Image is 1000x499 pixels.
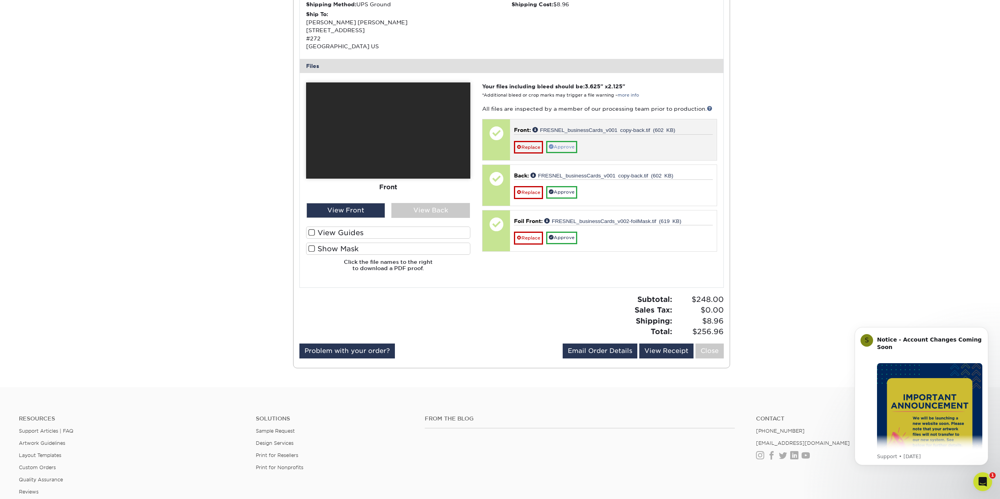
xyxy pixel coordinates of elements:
a: Custom Orders [19,464,56,470]
h4: Resources [19,415,244,422]
div: $8.96 [512,0,717,8]
a: Email Order Details [563,344,637,358]
span: Foil Front: [514,218,543,224]
span: Back: [514,172,529,179]
strong: Subtotal: [637,295,672,303]
a: Artwork Guidelines [19,440,65,446]
a: Problem with your order? [299,344,395,358]
div: Front [306,179,470,196]
strong: Ship To: [306,11,328,17]
a: Contact [756,415,981,422]
div: UPS Ground [306,0,512,8]
span: $256.96 [675,326,724,337]
h6: Click the file names to the right to download a PDF proof. [306,259,470,278]
a: View Receipt [639,344,694,358]
strong: Shipping Method: [306,1,356,7]
a: FRESNEL_businessCards_v002-foilMask.tif (619 KB) [544,218,681,223]
span: 2.125 [608,83,622,90]
iframe: Intercom live chat [973,472,992,491]
label: Show Mask [306,243,470,255]
small: *Additional bleed or crop marks may trigger a file warning – [482,93,639,98]
a: [PHONE_NUMBER] [756,428,805,434]
strong: Shipping: [636,316,672,325]
div: Files [300,59,723,73]
a: Print for Resellers [256,452,298,458]
a: Sample Request [256,428,295,434]
h4: Solutions [256,415,413,422]
a: Replace [514,141,543,154]
strong: Your files including bleed should be: " x " [482,83,625,90]
a: FRESNEL_businessCards_v001 copy-back.tif (602 KB) [530,172,673,178]
span: 1 [989,472,996,479]
div: View Back [391,203,470,218]
span: Front: [514,127,531,133]
p: All files are inspected by a member of our processing team prior to production. [482,105,717,113]
a: Replace [514,186,543,199]
span: $8.96 [675,316,724,327]
a: Replace [514,232,543,244]
a: Layout Templates [19,452,61,458]
strong: Shipping Cost: [512,1,553,7]
span: $248.00 [675,294,724,305]
div: [PERSON_NAME] [PERSON_NAME] [STREET_ADDRESS] #272 [GEOGRAPHIC_DATA] US [306,10,512,50]
a: Print for Nonprofits [256,464,303,470]
a: Support Articles | FAQ [19,428,73,434]
a: more info [618,93,639,98]
label: View Guides [306,227,470,239]
a: Approve [546,186,577,198]
strong: Sales Tax: [635,305,672,314]
h4: From the Blog [425,415,735,422]
a: Close [695,344,724,358]
a: FRESNEL_businessCards_v001 copy-back.tif (602 KB) [532,127,675,132]
span: $0.00 [675,305,724,316]
a: Design Services [256,440,294,446]
iframe: Intercom notifications message [843,317,1000,495]
a: Approve [546,141,577,153]
div: View Front [306,203,385,218]
strong: Total: [651,327,672,336]
span: 3.625 [585,83,600,90]
a: [EMAIL_ADDRESS][DOMAIN_NAME] [756,440,850,446]
a: Approve [546,232,577,244]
